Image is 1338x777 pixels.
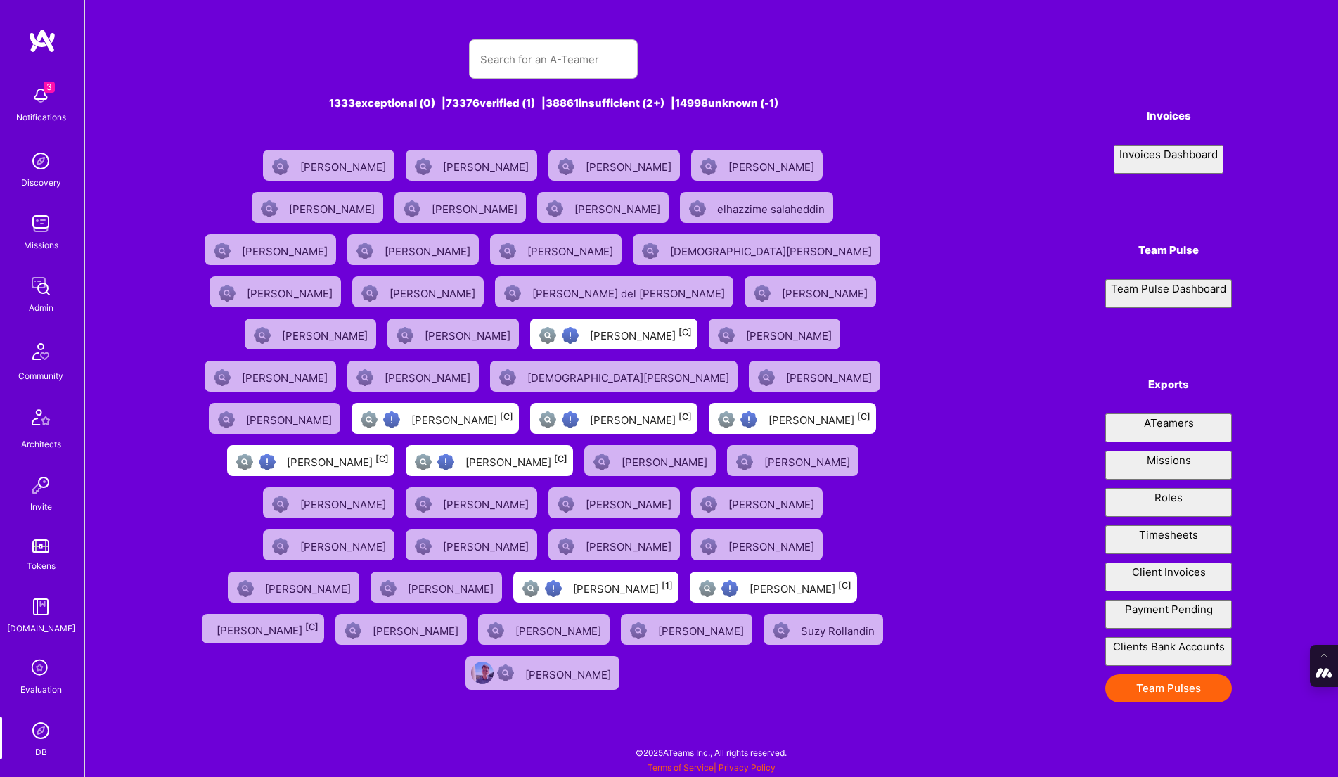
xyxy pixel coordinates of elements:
[579,439,721,482] a: Not Scrubbed[PERSON_NAME]
[21,175,61,190] div: Discovery
[718,327,735,344] img: Not Scrubbed
[385,367,473,385] div: [PERSON_NAME]
[768,409,870,428] div: [PERSON_NAME]
[728,536,817,554] div: [PERSON_NAME]
[346,397,525,439] a: Not fully vettedHigh Potential User[PERSON_NAME][C]
[700,538,717,555] img: Not Scrubbed
[400,482,543,524] a: Not Scrubbed[PERSON_NAME]
[385,240,473,259] div: [PERSON_NAME]
[28,28,56,53] img: logo
[345,622,361,639] img: Not Scrubbed
[203,397,346,439] a: Not Scrubbed[PERSON_NAME]
[443,536,532,554] div: [PERSON_NAME]
[554,454,567,464] sup: [C]
[400,144,543,186] a: Not Scrubbed[PERSON_NAME]
[1105,488,1232,517] button: Roles
[721,439,864,482] a: Not Scrubbed[PERSON_NAME]
[558,538,574,555] img: Not Scrubbed
[191,96,916,110] div: 1333 exceptional (0) | 73376 verified (1) | 38861 insufficient (2+) | 14998 unknown (-1)
[16,110,66,124] div: Notifications
[289,198,378,217] div: [PERSON_NAME]
[237,580,254,597] img: Not Scrubbed
[259,454,276,470] img: High Potential User
[389,186,532,229] a: Not Scrubbed[PERSON_NAME]
[390,283,478,301] div: [PERSON_NAME]
[84,735,1338,770] div: © 2025 ATeams Inc., All rights reserved.
[497,664,514,681] img: Not Scrubbed
[532,283,728,301] div: [PERSON_NAME] del [PERSON_NAME]
[1105,145,1232,174] a: Invoices Dashboard
[1105,413,1232,442] button: ATeamers
[272,158,289,175] img: Not Scrubbed
[330,608,472,650] a: Not Scrubbed[PERSON_NAME]
[838,580,851,591] sup: [C]
[465,451,567,470] div: [PERSON_NAME]
[703,313,846,355] a: Not Scrubbed[PERSON_NAME]
[219,285,236,302] img: Not Scrubbed
[272,538,289,555] img: Not Scrubbed
[562,411,579,428] img: High Potential User
[527,367,732,385] div: [DEMOGRAPHIC_DATA][PERSON_NAME]
[217,619,319,638] div: [PERSON_NAME]
[658,620,747,638] div: [PERSON_NAME]
[558,496,574,513] img: Not Scrubbed
[590,409,692,428] div: [PERSON_NAME]
[472,608,615,650] a: Not Scrubbed[PERSON_NAME]
[758,608,889,650] a: Not ScrubbedSuzy Rollandin
[400,439,579,482] a: Not fully vettedHigh Potential User[PERSON_NAME][C]
[522,580,539,597] img: Not fully vetted
[1105,451,1232,480] button: Missions
[415,158,432,175] img: Not Scrubbed
[20,682,62,697] div: Evaluation
[504,285,521,302] img: Not Scrubbed
[21,437,61,451] div: Architects
[242,367,330,385] div: [PERSON_NAME]
[1114,145,1223,174] button: Invoices Dashboard
[782,283,870,301] div: [PERSON_NAME]
[539,327,556,344] img: Not fully vetted
[361,285,378,302] img: Not Scrubbed
[221,439,400,482] a: Not fully vettedHigh Potential User[PERSON_NAME][C]
[484,229,627,271] a: Not Scrubbed[PERSON_NAME]
[443,156,532,174] div: [PERSON_NAME]
[593,454,610,470] img: Not Scrubbed
[24,335,58,368] img: Community
[214,369,231,386] img: Not Scrubbed
[689,200,706,217] img: Not Scrubbed
[18,368,63,383] div: Community
[408,578,496,596] div: [PERSON_NAME]
[717,198,828,217] div: elhazzime salaheddin
[648,762,714,773] a: Terms of Service
[400,524,543,566] a: Not Scrubbed[PERSON_NAME]
[786,367,875,385] div: [PERSON_NAME]
[1105,637,1232,666] button: Clients Bank Accounts
[29,300,53,315] div: Admin
[411,409,513,428] div: [PERSON_NAME]
[287,451,389,470] div: [PERSON_NAME]
[257,524,400,566] a: Not Scrubbed[PERSON_NAME]
[1105,525,1232,554] button: Timesheets
[415,538,432,555] img: Not Scrubbed
[662,580,673,591] sup: [1]
[7,621,75,636] div: [DOMAIN_NAME]
[247,283,335,301] div: [PERSON_NAME]
[686,524,828,566] a: Not Scrubbed[PERSON_NAME]
[499,369,516,386] img: Not Scrubbed
[746,325,835,343] div: [PERSON_NAME]
[532,186,674,229] a: Not Scrubbed[PERSON_NAME]
[27,655,54,682] i: icon SelectionTeam
[515,620,604,638] div: [PERSON_NAME]
[375,454,389,464] sup: [C]
[383,411,400,428] img: High Potential User
[525,664,614,682] div: [PERSON_NAME]
[282,325,371,343] div: [PERSON_NAME]
[686,482,828,524] a: Not Scrubbed[PERSON_NAME]
[1105,244,1232,257] h4: Team Pulse
[703,397,882,439] a: Not fully vettedHigh Potential User[PERSON_NAME][C]
[27,558,56,573] div: Tokens
[347,271,489,313] a: Not Scrubbed[PERSON_NAME]
[265,578,354,596] div: [PERSON_NAME]
[684,566,863,608] a: Not fully vettedHigh Potential User[PERSON_NAME][C]
[432,198,520,217] div: [PERSON_NAME]
[773,622,790,639] img: Not Scrubbed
